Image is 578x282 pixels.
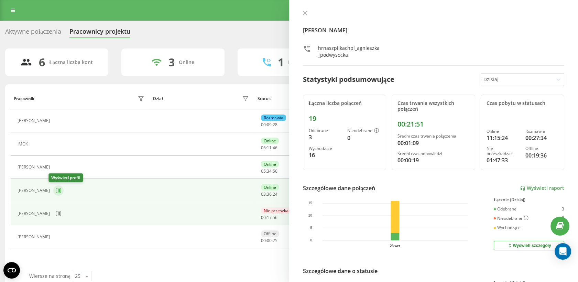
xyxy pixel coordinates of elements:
div: Statystyki podsumowujące [303,74,394,85]
div: Wyświetl szczegóły [507,243,551,248]
div: Open Intercom Messenger [555,243,571,260]
span: 11 [267,145,272,151]
div: Online [261,138,279,144]
div: Czas trwania wszystkich połączeń [397,100,469,112]
span: Wiersze na stronę [29,273,70,279]
text: 15 [308,201,312,205]
div: 11:15:24 [487,134,520,142]
span: 50 [273,168,277,174]
div: Dział [153,96,163,101]
div: 3 [562,207,564,211]
span: 03 [261,191,266,197]
div: Łącznie (Dzisiaj) [494,197,564,202]
div: Online [261,184,279,191]
div: Średni czas odpowiedzi [397,151,469,156]
button: Open CMP widget [3,262,20,279]
div: Czas pobytu w statusach [487,100,558,106]
div: Aktywne połączenia [5,28,61,39]
div: [PERSON_NAME] [18,188,52,193]
span: 00 [267,238,272,243]
div: 00:21:51 [397,120,469,128]
div: Szczegółowe dane połączeń [303,184,375,192]
div: Offline [525,146,558,151]
div: [PERSON_NAME] [18,165,52,170]
div: : : [261,238,277,243]
div: [PERSON_NAME] [18,118,52,123]
div: 1 [278,56,284,69]
span: 56 [273,215,277,220]
div: Online [487,129,520,134]
div: 00:01:09 [397,139,469,147]
div: : : [261,215,277,220]
div: Nieodebrane [494,216,528,221]
span: 06 [261,145,266,151]
div: Średni czas trwania połączenia [397,134,469,139]
div: Pracownik [14,96,34,101]
span: 25 [273,238,277,243]
span: 36 [267,191,272,197]
div: 19 [309,115,381,123]
span: 34 [267,168,272,174]
div: Rozmawia [261,115,286,121]
div: : : [261,122,277,127]
div: 3 [168,56,175,69]
div: Łączna liczba połączeń [309,100,381,106]
div: Online [261,161,279,167]
div: Offline [261,230,279,237]
text: 23 wrz [390,244,400,248]
div: Łączna liczba kont [49,59,92,65]
span: 09 [267,122,272,128]
button: Wyświetl szczegóły [494,241,564,250]
div: Nieodebrane [347,128,380,134]
div: Online [179,59,194,65]
span: 24 [273,191,277,197]
div: 16 [309,151,342,159]
div: IMOK [18,142,30,147]
div: 00:27:34 [525,134,558,142]
div: 00:00:19 [397,156,469,164]
span: 28 [273,122,277,128]
div: hrnaszpilkachpl_agnieszka_podwysocka [318,45,381,58]
span: 05 [261,168,266,174]
div: 00:19:36 [525,151,558,160]
a: Wyświetl raport [520,185,564,191]
h4: [PERSON_NAME] [303,26,565,34]
div: Odebrane [494,207,516,211]
div: Status [258,96,271,101]
div: Wychodzące [309,146,342,151]
div: 0 [562,216,564,221]
div: Odebrane [309,128,342,133]
div: Nie przeszkadzać [261,207,300,214]
text: 5 [310,226,312,230]
div: Nie przeszkadzać [487,146,520,156]
div: : : [261,192,277,197]
span: 46 [273,145,277,151]
div: Pracownicy projektu [69,28,130,39]
div: Szczegółowe dane o statusie [303,267,378,275]
div: 3 [309,133,342,141]
div: Wyświetl profil [48,174,83,182]
span: 00 [261,122,266,128]
div: Rozmawiają [288,59,316,65]
span: 00 [261,238,266,243]
text: 0 [310,238,312,242]
div: 0 [347,134,380,142]
div: [PERSON_NAME] [18,235,52,239]
div: [PERSON_NAME] [18,211,52,216]
div: : : [261,169,277,174]
span: 00 [261,215,266,220]
div: 25 [75,273,80,280]
div: : : [261,145,277,150]
div: 6 [39,56,45,69]
div: Rozmawia [525,129,558,134]
div: 01:47:33 [487,156,520,164]
text: 10 [308,214,312,217]
div: Wychodzące [494,225,521,230]
span: 17 [267,215,272,220]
